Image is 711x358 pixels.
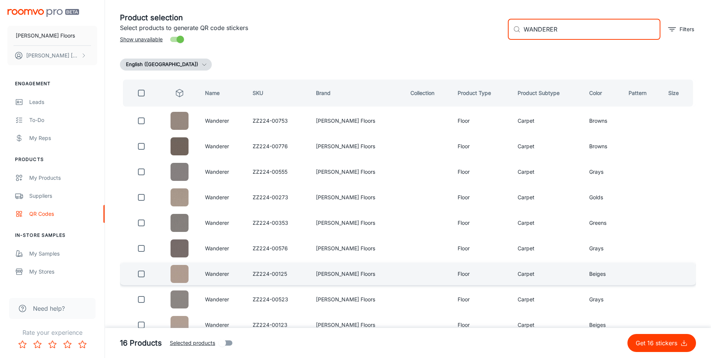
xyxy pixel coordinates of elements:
td: [PERSON_NAME] Floors [310,212,404,234]
th: Name [199,80,247,107]
td: [PERSON_NAME] Floors [310,314,404,336]
p: Filters [680,25,694,33]
td: Greens [583,212,623,234]
td: [PERSON_NAME] Floors [310,161,404,183]
td: Floor [452,212,512,234]
td: Wanderer [199,237,247,260]
td: Wanderer [199,186,247,209]
p: [PERSON_NAME] Floors [16,32,75,40]
button: Rate 1 star [15,337,30,352]
td: Browns [583,135,623,158]
div: To-do [29,116,97,124]
td: [PERSON_NAME] Floors [310,263,404,285]
td: Wanderer [199,263,247,285]
th: SKU [247,80,310,107]
td: Golds [583,186,623,209]
div: My Products [29,174,97,182]
td: Floor [452,263,512,285]
div: My Samples [29,250,97,258]
td: Wanderer [199,135,247,158]
button: [PERSON_NAME] Floors [7,26,97,45]
button: Rate 2 star [30,337,45,352]
td: Floor [452,110,512,132]
p: Get 16 stickers [636,338,680,347]
button: Rate 3 star [45,337,60,352]
td: Grays [583,237,623,260]
td: ZZ224-00776 [247,135,310,158]
h5: Product selection [120,12,502,23]
td: ZZ224-00353 [247,212,310,234]
td: Carpet [512,135,583,158]
td: Floor [452,161,512,183]
td: Browns [583,110,623,132]
td: [PERSON_NAME] Floors [310,110,404,132]
td: Carpet [512,314,583,336]
td: ZZ224-00753 [247,110,310,132]
button: filter [666,23,696,35]
td: Grays [583,161,623,183]
p: Rate your experience [6,328,99,337]
input: Search by SKU, brand, collection... [524,19,660,40]
td: Carpet [512,288,583,311]
td: Floor [452,237,512,260]
button: Rate 4 star [60,337,75,352]
div: My Stores [29,268,97,276]
div: Leads [29,98,97,106]
td: [PERSON_NAME] Floors [310,237,404,260]
div: QR Codes [29,210,97,218]
td: Carpet [512,237,583,260]
td: Wanderer [199,110,247,132]
button: [PERSON_NAME] [PERSON_NAME] [7,46,97,65]
td: Carpet [512,212,583,234]
div: Suppliers [29,192,97,200]
td: Floor [452,186,512,209]
span: Need help? [33,304,65,313]
th: Product Subtype [512,80,583,107]
td: ZZ224-00125 [247,263,310,285]
td: ZZ224-00555 [247,161,310,183]
td: Wanderer [199,314,247,336]
button: Get 16 stickers [627,334,696,352]
p: Select products to generate QR code stickers [120,23,502,32]
td: Carpet [512,161,583,183]
td: Wanderer [199,161,247,183]
td: Carpet [512,263,583,285]
td: Wanderer [199,288,247,311]
td: Grays [583,288,623,311]
span: Selected products [170,339,215,347]
button: Rate 5 star [75,337,90,352]
td: Carpet [512,186,583,209]
td: [PERSON_NAME] Floors [310,288,404,311]
th: Color [583,80,623,107]
td: Beiges [583,263,623,285]
td: Floor [452,135,512,158]
td: Beiges [583,314,623,336]
h5: 16 Products [120,337,162,349]
td: Floor [452,314,512,336]
p: [PERSON_NAME] [PERSON_NAME] [26,51,79,60]
span: Show unavailable [120,35,163,44]
td: [PERSON_NAME] Floors [310,135,404,158]
th: Brand [310,80,404,107]
th: Collection [404,80,452,107]
td: Wanderer [199,212,247,234]
th: Size [662,80,696,107]
td: ZZ224-00123 [247,314,310,336]
td: [PERSON_NAME] Floors [310,186,404,209]
td: ZZ224-00523 [247,288,310,311]
th: Pattern [623,80,662,107]
td: Floor [452,288,512,311]
td: ZZ224-00273 [247,186,310,209]
div: My Reps [29,134,97,142]
img: Roomvo PRO Beta [7,9,79,17]
button: English ([GEOGRAPHIC_DATA]) [120,59,212,71]
th: Product Type [452,80,512,107]
td: ZZ224-00576 [247,237,310,260]
td: Carpet [512,110,583,132]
